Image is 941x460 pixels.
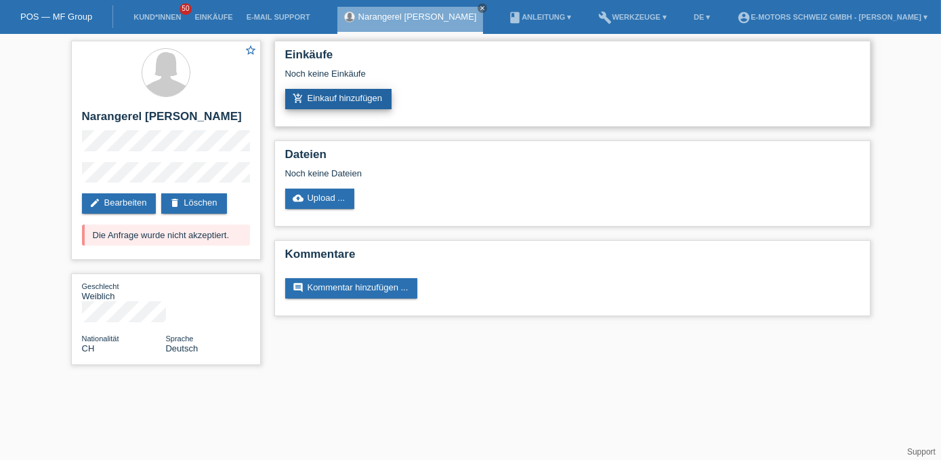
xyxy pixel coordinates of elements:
i: comment [293,282,304,293]
a: buildWerkzeuge ▾ [591,13,673,21]
a: editBearbeiten [82,193,156,214]
i: book [508,11,522,24]
div: Die Anfrage wurde nicht akzeptiert. [82,225,250,246]
div: Weiblich [82,281,166,301]
a: Narangerel [PERSON_NAME] [358,12,477,22]
i: account_circle [737,11,751,24]
h2: Kommentare [285,248,860,268]
h2: Dateien [285,148,860,168]
h2: Narangerel [PERSON_NAME] [82,110,250,130]
a: close [478,3,487,13]
a: Einkäufe [188,13,239,21]
i: edit [90,197,101,208]
a: Support [907,447,936,457]
a: POS — MF Group [20,12,92,22]
a: account_circleE-Motors Schweiz GmbH - [PERSON_NAME] ▾ [730,13,934,21]
a: commentKommentar hinzufügen ... [285,278,418,299]
i: build [598,11,612,24]
span: Nationalität [82,334,119,343]
span: 50 [180,3,192,15]
span: Schweiz [82,343,95,353]
span: Deutsch [166,343,198,353]
i: close [479,5,486,12]
a: star_border [245,44,257,58]
i: star_border [245,44,257,56]
span: Geschlecht [82,282,119,290]
h2: Einkäufe [285,48,860,69]
a: Kund*innen [127,13,188,21]
a: add_shopping_cartEinkauf hinzufügen [285,89,392,109]
span: Sprache [166,334,194,343]
i: add_shopping_cart [293,93,304,104]
a: deleteLöschen [161,193,226,214]
a: E-Mail Support [240,13,317,21]
i: delete [169,197,180,208]
div: Noch keine Dateien [285,168,699,178]
a: cloud_uploadUpload ... [285,189,355,209]
i: cloud_upload [293,193,304,204]
a: DE ▾ [687,13,717,21]
div: Noch keine Einkäufe [285,69,860,89]
a: bookAnleitung ▾ [501,13,578,21]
